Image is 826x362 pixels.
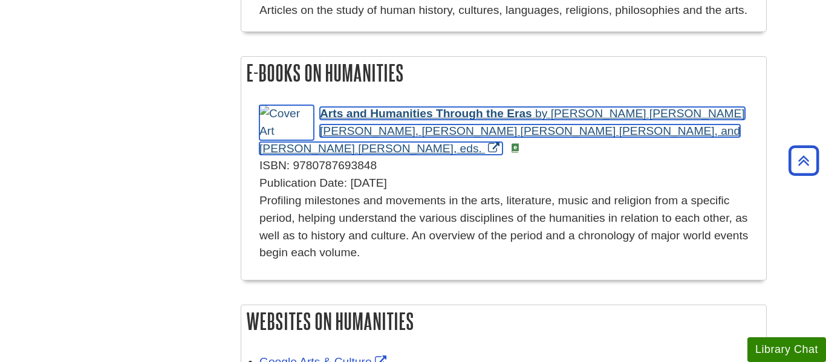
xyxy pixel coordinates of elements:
button: Library Chat [747,337,826,362]
a: Back to Top [784,152,823,169]
div: Profiling milestones and movements in the arts, literature, music and religion from a specific pe... [259,192,760,262]
p: Articles on the study of human history, cultures, languages, religions, philosophies and the arts. [259,2,760,19]
h2: E-books on Humanities [241,57,766,89]
h2: Websites on Humanities [241,305,766,337]
img: e-Book [510,143,520,153]
a: Link opens in new window [259,107,745,155]
span: by [535,107,547,120]
img: Cover Art [259,105,314,140]
div: ISBN: 9780787693848 [259,157,760,175]
div: Publication Date: [DATE] [259,175,760,192]
span: [PERSON_NAME] [PERSON_NAME] [PERSON_NAME], [PERSON_NAME] [PERSON_NAME] [PERSON_NAME], and [PERSON... [259,107,745,155]
span: Arts and Humanities Through the Eras [320,107,532,120]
